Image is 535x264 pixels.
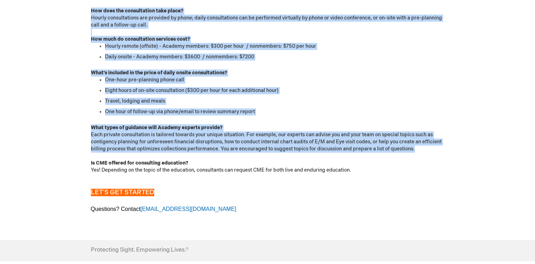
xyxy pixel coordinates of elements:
span: Questions? Contact [91,206,238,212]
a: [EMAIL_ADDRESS][DOMAIN_NAME] [140,206,236,212]
strong: Is CME offered for consulting education? [91,160,188,166]
strong: How does the consultation take place? [91,8,183,14]
strong: How much do consultation services cost? [91,36,190,42]
div: Each private consultation is tailored towards your unique situation. For example, our experts can... [91,124,444,160]
span: LET'S GET STARTED [91,189,154,196]
h4: Protecting Sight. Empowering Lives.® [91,247,188,253]
li: Travel, lodging and meals [105,98,444,105]
div: Hourly consultations are provided by phone; daily consultations can be performed virtually by pho... [91,0,444,36]
li: Eight hours of on-site consultation ($300 per hour for each additional hour) [105,87,444,94]
a: LET'S GET STARTED [91,190,154,196]
div: Yes! Depending on the topic of the education, consultants can request CME for both live and endur... [91,160,444,181]
li: Daily onsite - Academy members: $3600 / nonmembers: $7200 [105,53,444,61]
strong: What types of guidance will Academy experts provide? [91,125,222,131]
li: One hour of follow-up via phone/email to review summary report [105,108,444,115]
li: Hourly remote (offsite) - Academy members: $300 per hour / nonmembers: $750 per hour [105,43,444,50]
li: One-hour pre-planning phone call [105,76,444,84]
strong: What's included in the price of daily onsite consultations? [91,70,227,76]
